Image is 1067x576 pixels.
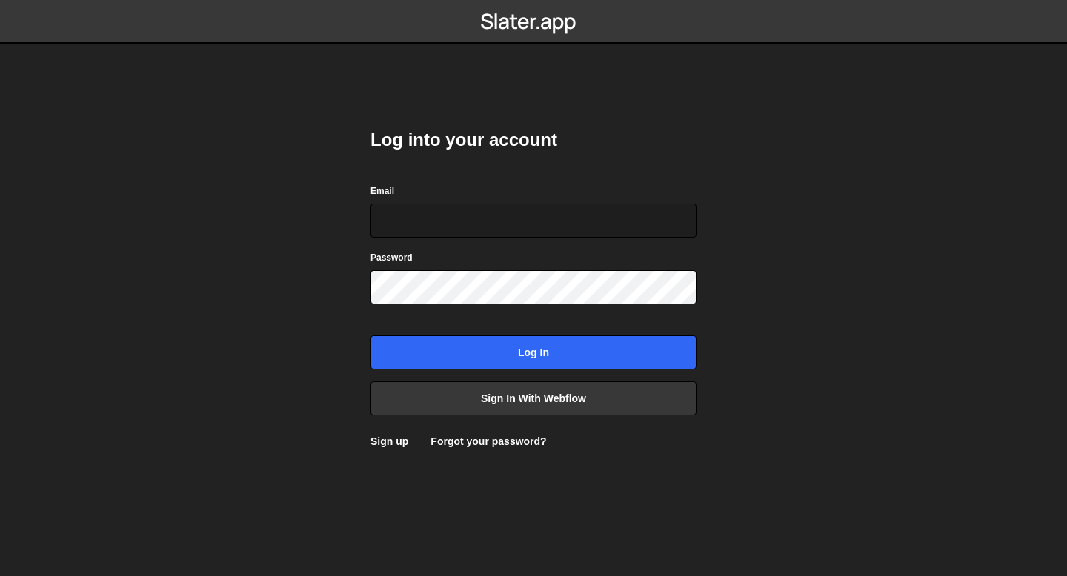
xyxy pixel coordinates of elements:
a: Sign in with Webflow [370,381,697,415]
a: Sign up [370,435,408,447]
label: Password [370,250,413,265]
a: Forgot your password? [431,435,546,447]
label: Email [370,184,394,198]
input: Log in [370,335,697,369]
h2: Log into your account [370,128,697,152]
